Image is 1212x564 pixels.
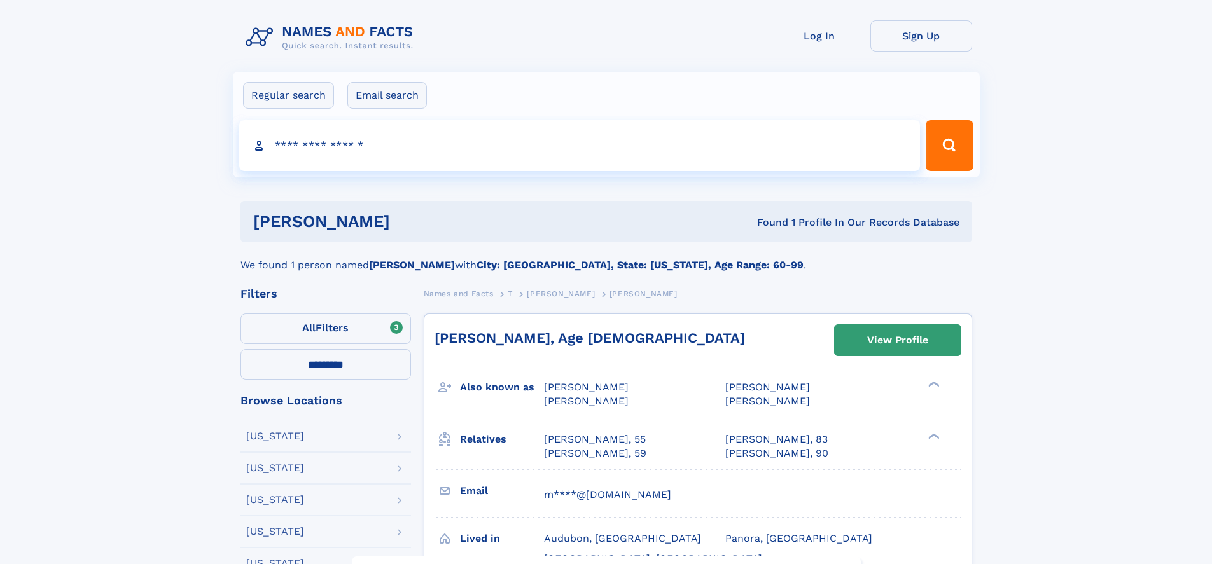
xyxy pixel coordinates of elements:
a: [PERSON_NAME], 90 [725,446,828,460]
a: Sign Up [870,20,972,52]
a: [PERSON_NAME], 59 [544,446,646,460]
a: [PERSON_NAME] [527,285,595,301]
div: Browse Locations [240,395,411,406]
span: Panora, [GEOGRAPHIC_DATA] [725,532,872,544]
div: [US_STATE] [246,526,304,537]
div: ❯ [925,432,940,440]
div: [US_STATE] [246,431,304,441]
h3: Also known as [460,376,544,398]
span: [PERSON_NAME] [725,395,810,407]
h1: [PERSON_NAME] [253,214,574,230]
b: City: [GEOGRAPHIC_DATA], State: [US_STATE], Age Range: 60-99 [477,259,804,271]
h3: Relatives [460,429,544,450]
h3: Email [460,480,544,502]
span: Audubon, [GEOGRAPHIC_DATA] [544,532,701,544]
button: Search Button [926,120,973,171]
div: View Profile [867,326,928,355]
span: [PERSON_NAME] [544,395,629,407]
label: Regular search [243,82,334,109]
span: [PERSON_NAME] [544,381,629,393]
b: [PERSON_NAME] [369,259,455,271]
a: Log In [769,20,870,52]
span: [PERSON_NAME] [609,289,678,298]
img: Logo Names and Facts [240,20,424,55]
a: View Profile [835,325,961,355]
span: [PERSON_NAME] [527,289,595,298]
span: T [508,289,513,298]
div: Found 1 Profile In Our Records Database [573,216,959,230]
a: [PERSON_NAME], 83 [725,432,828,446]
div: We found 1 person named with . [240,242,972,273]
label: Filters [240,313,411,344]
span: All [302,322,316,334]
div: Filters [240,288,411,299]
a: [PERSON_NAME], Age [DEMOGRAPHIC_DATA] [435,330,745,346]
div: [US_STATE] [246,463,304,473]
a: T [508,285,513,301]
a: Names and Facts [424,285,494,301]
div: ❯ [925,380,940,389]
span: [PERSON_NAME] [725,381,810,393]
input: search input [239,120,921,171]
div: [US_STATE] [246,495,304,505]
h3: Lived in [460,528,544,549]
a: [PERSON_NAME], 55 [544,432,646,446]
label: Email search [347,82,427,109]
